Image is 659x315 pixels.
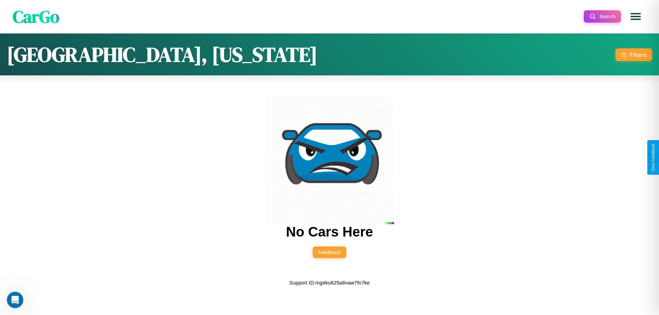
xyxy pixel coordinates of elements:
[13,4,59,28] span: CarGo
[265,95,394,224] img: car
[584,10,621,23] button: Search
[7,292,23,308] iframe: Intercom live chat
[651,144,656,171] div: Give Feedback
[629,51,647,58] div: Filters
[600,13,615,20] span: Search
[286,224,373,240] h2: No Cars Here
[7,40,317,69] h1: [GEOGRAPHIC_DATA], [US_STATE]
[626,7,645,26] button: Open menu
[313,246,346,258] button: Feedback
[615,48,652,61] button: Filters
[289,278,370,287] p: Support ID: mg4ku625a6vaw7fn7ke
